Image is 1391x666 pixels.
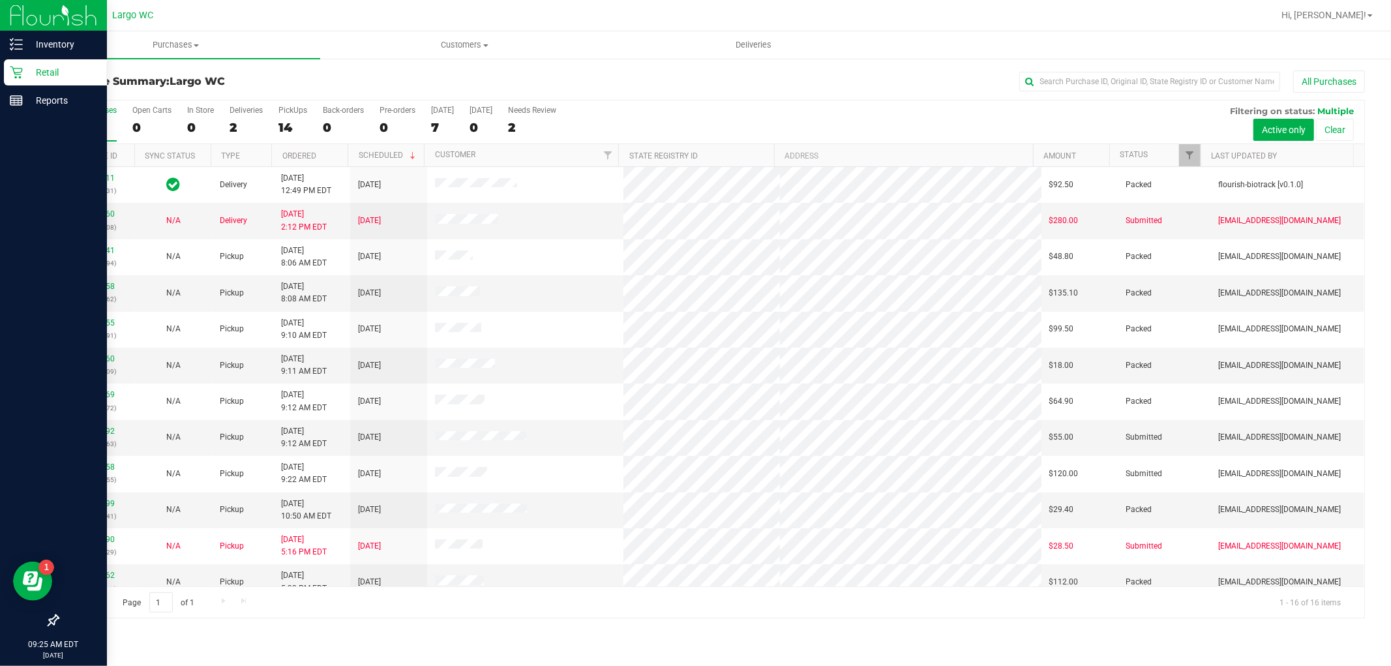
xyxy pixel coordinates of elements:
[1218,215,1341,227] span: [EMAIL_ADDRESS][DOMAIN_NAME]
[1049,323,1074,335] span: $99.50
[281,461,327,486] span: [DATE] 9:22 AM EDT
[149,592,173,613] input: 1
[323,106,364,115] div: Back-orders
[78,427,115,436] a: 11832792
[1120,150,1148,159] a: Status
[629,151,698,160] a: State Registry ID
[132,120,172,135] div: 0
[359,151,418,160] a: Scheduled
[230,120,263,135] div: 2
[281,280,327,305] span: [DATE] 8:08 AM EDT
[187,120,214,135] div: 0
[774,144,1033,167] th: Address
[187,106,214,115] div: In Store
[31,39,320,51] span: Purchases
[112,592,205,613] span: Page of 1
[78,571,115,580] a: 11830962
[23,65,101,80] p: Retail
[220,431,244,444] span: Pickup
[1126,540,1163,552] span: Submitted
[358,323,381,335] span: [DATE]
[1317,106,1354,116] span: Multiple
[166,361,181,370] span: Not Applicable
[1126,395,1152,408] span: Packed
[1049,215,1079,227] span: $280.00
[1126,250,1152,263] span: Packed
[358,359,381,372] span: [DATE]
[508,106,556,115] div: Needs Review
[281,389,327,414] span: [DATE] 9:12 AM EDT
[220,468,244,480] span: Pickup
[1126,504,1152,516] span: Packed
[281,353,327,378] span: [DATE] 9:11 AM EDT
[166,252,181,261] span: Not Applicable
[1126,215,1163,227] span: Submitted
[166,397,181,406] span: Not Applicable
[38,560,54,575] iframe: Resource center unread badge
[1049,504,1074,516] span: $29.40
[358,576,381,588] span: [DATE]
[281,317,327,342] span: [DATE] 9:10 AM EDT
[166,431,181,444] button: N/A
[166,359,181,372] button: N/A
[1218,468,1341,480] span: [EMAIL_ADDRESS][DOMAIN_NAME]
[1218,250,1341,263] span: [EMAIL_ADDRESS][DOMAIN_NAME]
[431,120,454,135] div: 7
[1126,179,1152,191] span: Packed
[78,354,115,363] a: 11832660
[1281,10,1366,20] span: Hi, [PERSON_NAME]!
[166,540,181,552] button: N/A
[1218,179,1303,191] span: flourish-biotrack [v0.1.0]
[166,324,181,333] span: Not Applicable
[78,174,115,183] a: 11827311
[220,323,244,335] span: Pickup
[78,318,115,327] a: 11832655
[358,250,381,263] span: [DATE]
[166,323,181,335] button: N/A
[6,639,101,650] p: 09:25 AM EDT
[166,576,181,588] button: N/A
[1212,151,1278,160] a: Last Updated By
[358,468,381,480] span: [DATE]
[281,208,327,233] span: [DATE] 2:12 PM EDT
[1218,431,1341,444] span: [EMAIL_ADDRESS][DOMAIN_NAME]
[380,106,415,115] div: Pre-orders
[1049,431,1074,444] span: $55.00
[220,250,244,263] span: Pickup
[31,31,320,59] a: Purchases
[78,390,115,399] a: 11832669
[281,172,331,197] span: [DATE] 12:49 PM EDT
[1316,119,1354,141] button: Clear
[321,39,608,51] span: Customers
[10,66,23,79] inline-svg: Retail
[1179,144,1201,166] a: Filter
[508,120,556,135] div: 2
[1293,70,1365,93] button: All Purchases
[1230,106,1315,116] span: Filtering on status:
[609,31,898,59] a: Deliveries
[220,179,247,191] span: Delivery
[220,540,244,552] span: Pickup
[166,504,181,516] button: N/A
[1218,359,1341,372] span: [EMAIL_ADDRESS][DOMAIN_NAME]
[470,106,492,115] div: [DATE]
[166,215,181,227] button: N/A
[718,39,789,51] span: Deliveries
[1049,540,1074,552] span: $28.50
[380,120,415,135] div: 0
[166,468,181,480] button: N/A
[1218,540,1341,552] span: [EMAIL_ADDRESS][DOMAIN_NAME]
[358,431,381,444] span: [DATE]
[221,151,240,160] a: Type
[220,395,244,408] span: Pickup
[220,576,244,588] span: Pickup
[220,287,244,299] span: Pickup
[435,150,475,159] a: Customer
[281,569,327,594] span: [DATE] 5:38 PM EDT
[358,287,381,299] span: [DATE]
[1043,151,1076,160] a: Amount
[220,359,244,372] span: Pickup
[1126,287,1152,299] span: Packed
[166,577,181,586] span: Not Applicable
[23,93,101,108] p: Reports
